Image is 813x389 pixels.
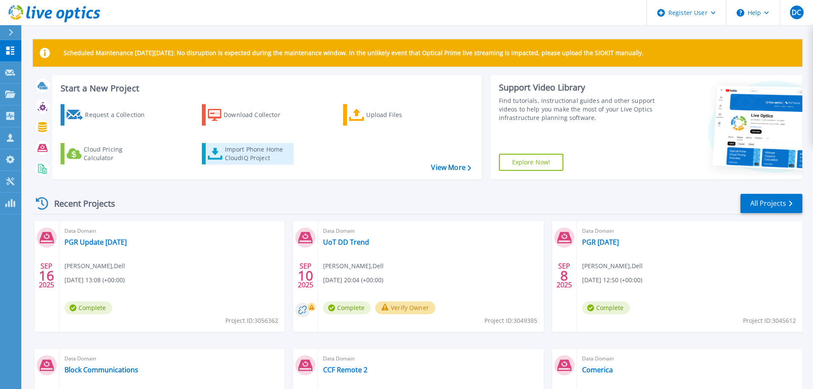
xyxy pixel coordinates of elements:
span: Complete [323,301,371,314]
a: All Projects [740,194,802,213]
h3: Start a New Project [61,84,471,93]
span: [PERSON_NAME] , Dell [64,261,125,271]
span: [DATE] 12:50 (+00:00) [582,275,642,285]
span: 10 [298,272,313,279]
a: View More [431,164,471,172]
span: Complete [582,301,630,314]
span: Data Domain [323,354,538,363]
div: Find tutorials, instructional guides and other support videos to help you make the most of your L... [499,97,658,122]
a: Explore Now! [499,154,564,171]
span: Data Domain [64,354,280,363]
span: DC [792,9,801,16]
div: Recent Projects [33,193,127,214]
span: Project ID: 3045612 [743,316,796,325]
div: SEP 2025 [297,260,314,291]
a: CCF Remote 2 [323,366,367,374]
p: Scheduled Maintenance [DATE][DATE]: No disruption is expected during the maintenance window. In t... [64,50,644,56]
div: Support Video Library [499,82,658,93]
a: UoT DD Trend [323,238,369,246]
a: PGR [DATE] [582,238,619,246]
span: Data Domain [582,354,797,363]
span: Data Domain [582,226,797,236]
a: PGR Update [DATE] [64,238,127,246]
span: [PERSON_NAME] , Dell [323,261,384,271]
a: Cloud Pricing Calculator [61,143,156,164]
span: [DATE] 20:04 (+00:00) [323,275,383,285]
a: Upload Files [343,104,438,126]
div: Download Collector [224,106,292,123]
a: Block Communications [64,366,138,374]
div: SEP 2025 [556,260,572,291]
button: Verify Owner [375,301,435,314]
span: Project ID: 3049385 [484,316,537,325]
span: [PERSON_NAME] , Dell [582,261,643,271]
a: Request a Collection [61,104,156,126]
span: 8 [560,272,568,279]
a: Comerica [582,366,613,374]
span: [DATE] 13:08 (+00:00) [64,275,125,285]
span: Complete [64,301,112,314]
span: Project ID: 3056362 [225,316,278,325]
div: Request a Collection [85,106,153,123]
div: SEP 2025 [38,260,55,291]
span: Data Domain [323,226,538,236]
div: Upload Files [366,106,434,123]
div: Cloud Pricing Calculator [84,145,152,162]
span: Data Domain [64,226,280,236]
div: Import Phone Home CloudIQ Project [225,145,291,162]
a: Download Collector [202,104,297,126]
span: 16 [39,272,54,279]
